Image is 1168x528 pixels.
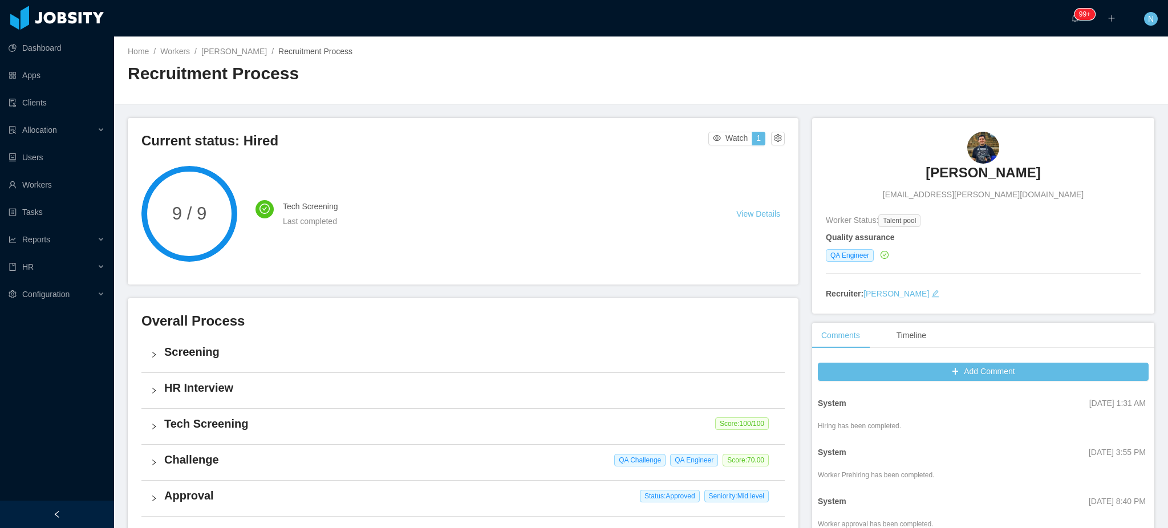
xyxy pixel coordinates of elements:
div: Hiring has been completed. [818,421,901,431]
div: Worker Prehiring has been completed. [818,470,935,480]
strong: Quality assurance [826,233,895,242]
i: icon: right [151,459,157,466]
button: icon: plusAdd Comment [818,363,1149,381]
h4: HR Interview [164,380,776,396]
a: [PERSON_NAME] [863,289,929,298]
i: icon: right [151,495,157,502]
span: / [153,47,156,56]
a: View Details [736,209,780,218]
i: icon: check-circle [881,251,889,259]
a: icon: appstoreApps [9,64,105,87]
button: icon: setting [771,132,785,145]
h4: Tech Screening [164,416,776,432]
span: Allocation [22,125,57,135]
span: / [271,47,274,56]
div: icon: rightTech Screening [141,409,785,444]
span: Seniority: Mid level [704,490,769,502]
i: icon: book [9,263,17,271]
span: [DATE] 1:31 AM [1089,399,1146,408]
h3: [PERSON_NAME] [926,164,1040,182]
h4: Approval [164,488,776,503]
div: Timeline [887,323,935,348]
a: icon: userWorkers [9,173,105,196]
div: icon: rightHR Interview [141,373,785,408]
span: N [1148,12,1154,26]
a: icon: robotUsers [9,146,105,169]
i: icon: plus [1108,14,1116,22]
div: Last completed [283,215,709,228]
strong: Recruiter: [826,289,863,298]
span: Recruitment Process [278,47,352,56]
span: [DATE] 8:40 PM [1089,497,1146,506]
i: icon: setting [9,290,17,298]
a: [PERSON_NAME] [926,164,1040,189]
a: Home [128,47,149,56]
div: Comments [812,323,869,348]
i: icon: check-circle [259,204,270,214]
a: icon: auditClients [9,91,105,114]
i: icon: right [151,351,157,358]
a: icon: profileTasks [9,201,105,224]
span: [DATE] 3:55 PM [1089,448,1146,457]
img: 68db7230-8961-11e9-8770-d1b0ceee80ff_667b2a153035d-90w.png [967,132,999,164]
strong: System [818,497,846,506]
h4: Challenge [164,452,776,468]
h3: Overall Process [141,312,785,330]
div: icon: rightApproval [141,481,785,516]
i: icon: solution [9,126,17,134]
sup: 1695 [1074,9,1095,20]
i: icon: line-chart [9,235,17,243]
a: icon: check-circle [878,250,889,259]
span: Reports [22,235,50,244]
span: 9 / 9 [141,205,237,222]
a: [PERSON_NAME] [201,47,267,56]
button: 1 [752,132,765,145]
span: [EMAIL_ADDRESS][PERSON_NAME][DOMAIN_NAME] [883,189,1084,201]
span: Score: 70.00 [723,454,769,466]
span: Talent pool [878,214,920,227]
a: icon: pie-chartDashboard [9,36,105,59]
span: QA Engineer [826,249,874,262]
strong: System [818,448,846,457]
span: Score: 100 /100 [715,417,769,430]
span: HR [22,262,34,271]
span: / [194,47,197,56]
span: QA Challenge [614,454,666,466]
span: Status: Approved [640,490,700,502]
div: icon: rightScreening [141,337,785,372]
button: icon: eyeWatch [708,132,752,145]
i: icon: bell [1071,14,1079,22]
h4: Screening [164,344,776,360]
a: Workers [160,47,190,56]
i: icon: right [151,387,157,394]
div: icon: rightChallenge [141,445,785,480]
span: QA Engineer [670,454,718,466]
h2: Recruitment Process [128,62,641,86]
h3: Current status: Hired [141,132,708,150]
span: Worker Status: [826,216,878,225]
strong: System [818,399,846,408]
span: Configuration [22,290,70,299]
h4: Tech Screening [283,200,709,213]
i: icon: edit [931,290,939,298]
i: icon: right [151,423,157,430]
